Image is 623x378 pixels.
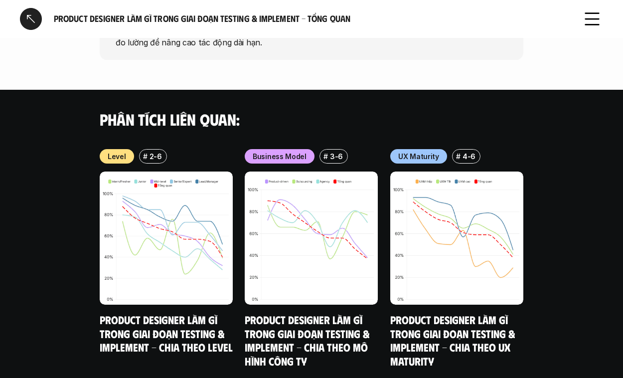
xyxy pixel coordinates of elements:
p: UX Maturity [398,151,439,162]
p: Tiếp tục duy trì nhóm công việc cốt lõi (feedback, QA/QC, cải tiến) nhưng cần mở rộng sang phân t... [116,24,507,48]
h6: # [456,153,460,160]
p: 3-6 [330,151,343,162]
h6: Product Designer làm gì trong giai đoạn Testing & Implement - Tổng quan [54,13,569,24]
a: Product Designer làm gì trong giai đoạn Testing & Implement - Chia theo UX Maturity [390,313,517,368]
p: Business Model [253,151,307,162]
p: 2-6 [150,151,162,162]
p: 4-6 [463,151,475,162]
h6: # [143,153,148,160]
a: Product Designer làm gì trong giai đoạn Testing & Implement - Chia theo Level [100,313,233,354]
p: Level [108,151,126,162]
h4: Phân tích liên quan: [100,110,523,129]
h6: # [323,153,328,160]
a: Product Designer làm gì trong giai đoạn Testing & Implement - Chia theo mô hình công ty [245,313,372,368]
